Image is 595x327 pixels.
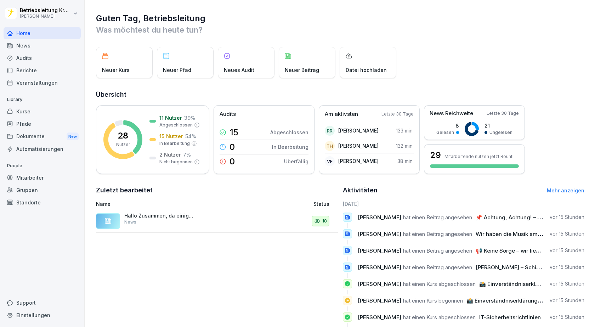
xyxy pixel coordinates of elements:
[4,77,81,89] a: Veranstaltungen
[124,213,195,219] p: Hallo Zusammen, da einige ihre [DEMOGRAPHIC_DATA] noch nicht abgeschlossen haben, gebe ich euch g...
[272,143,308,151] p: In Bearbeitung
[20,14,72,19] p: [PERSON_NAME]
[547,187,584,193] a: Mehr anzeigen
[403,281,476,287] span: hat einen Kurs abgeschlossen
[102,66,130,74] p: Neuer Kurs
[550,230,584,237] p: vor 15 Stunden
[358,247,401,254] span: [PERSON_NAME]
[4,105,81,118] a: Kurse
[550,264,584,271] p: vor 15 Stunden
[96,13,584,24] h1: Guten Tag, Betriebsleitung
[285,66,319,74] p: Neuer Beitrag
[343,185,378,195] h2: Aktivitäten
[403,231,472,237] span: hat einen Beitrag angesehen
[403,264,472,271] span: hat einen Beitrag angesehen
[96,200,246,208] p: Name
[358,297,401,304] span: [PERSON_NAME]
[358,231,401,237] span: [PERSON_NAME]
[96,185,338,195] h2: Zuletzt bearbeitet
[20,7,72,13] p: Betriebsleitung Krefeld
[444,154,514,159] p: Mitarbeitende nutzen jetzt Bounti
[396,142,414,150] p: 132 min.
[313,200,329,208] p: Status
[220,110,236,118] p: Audits
[346,66,387,74] p: Datei hochladen
[96,90,584,100] h2: Übersicht
[163,66,191,74] p: Neuer Pfad
[159,114,182,122] p: 11 Nutzer
[338,127,379,134] p: [PERSON_NAME]
[487,110,519,117] p: Letzte 30 Tage
[325,110,358,118] p: Am aktivsten
[396,127,414,134] p: 133 min.
[4,94,81,105] p: Library
[358,264,401,271] span: [PERSON_NAME]
[159,151,181,158] p: 2 Nutzer
[550,214,584,221] p: vor 15 Stunden
[67,133,79,141] div: New
[430,149,441,161] h3: 29
[4,171,81,184] a: Mitarbeiter
[229,128,238,137] p: 15
[4,39,81,52] a: News
[436,129,454,136] p: Gelesen
[436,122,459,129] p: 8
[4,143,81,155] a: Automatisierungen
[358,214,401,221] span: [PERSON_NAME]
[96,210,338,233] a: Hallo Zusammen, da einige ihre [DEMOGRAPHIC_DATA] noch nicht abgeschlossen haben, gebe ich euch g...
[358,314,401,321] span: [PERSON_NAME]
[229,143,235,151] p: 0
[325,141,335,151] div: TH
[159,133,183,140] p: 15 Nutzer
[229,157,235,166] p: 0
[550,280,584,287] p: vor 15 Stunden
[4,309,81,321] a: Einstellungen
[489,129,512,136] p: Ungelesen
[4,118,81,130] a: Pfade
[479,314,541,321] span: IT-Sicherheitsrichtlinien
[185,133,196,140] p: 54 %
[338,157,379,165] p: [PERSON_NAME]
[116,141,130,148] p: Nutzer
[4,64,81,77] div: Berichte
[322,218,327,225] p: 18
[358,281,401,287] span: [PERSON_NAME]
[4,196,81,209] a: Standorte
[325,156,335,166] div: VF
[159,122,193,128] p: Abgeschlossen
[430,109,473,118] p: News Reichweite
[159,140,190,147] p: In Bearbeitung
[338,142,379,150] p: [PERSON_NAME]
[550,314,584,321] p: vor 15 Stunden
[550,297,584,304] p: vor 15 Stunden
[4,184,81,196] a: Gruppen
[343,200,585,208] h6: [DATE]
[550,247,584,254] p: vor 15 Stunden
[4,52,81,64] a: Audits
[403,214,472,221] span: hat einen Beitrag angesehen
[381,111,414,117] p: Letzte 30 Tage
[484,122,512,129] p: 21
[325,126,335,136] div: RR
[403,314,476,321] span: hat einen Kurs abgeschlossen
[183,151,191,158] p: 7 %
[118,131,128,140] p: 28
[224,66,254,74] p: Neues Audit
[403,247,472,254] span: hat einen Beitrag angesehen
[4,27,81,39] a: Home
[159,159,193,165] p: Nicht begonnen
[284,158,308,165] p: Überfällig
[397,157,414,165] p: 38 min.
[184,114,195,122] p: 39 %
[4,160,81,171] p: People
